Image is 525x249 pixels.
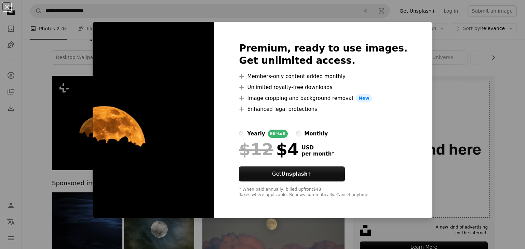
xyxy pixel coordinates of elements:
span: $12 [239,141,273,158]
li: Enhanced legal protections [239,105,407,113]
span: USD [301,145,334,151]
strong: Unsplash+ [281,171,312,177]
div: yearly [247,130,265,138]
li: Members-only content added monthly [239,72,407,80]
li: Image cropping and background removal [239,94,407,102]
img: premium_photo-1701091956254-8f24ea99a53b [93,22,214,218]
div: 66% off [268,130,288,138]
li: Unlimited royalty-free downloads [239,83,407,91]
button: GetUnsplash+ [239,166,345,181]
div: * When paid annually, billed upfront $48 Taxes where applicable. Renews automatically. Cancel any... [239,187,407,198]
div: monthly [304,130,328,138]
span: New [356,94,372,102]
span: per month * [301,151,334,157]
div: $4 [239,141,299,158]
h2: Premium, ready to use images. Get unlimited access. [239,42,407,67]
input: monthly [296,131,301,136]
input: yearly66%off [239,131,244,136]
